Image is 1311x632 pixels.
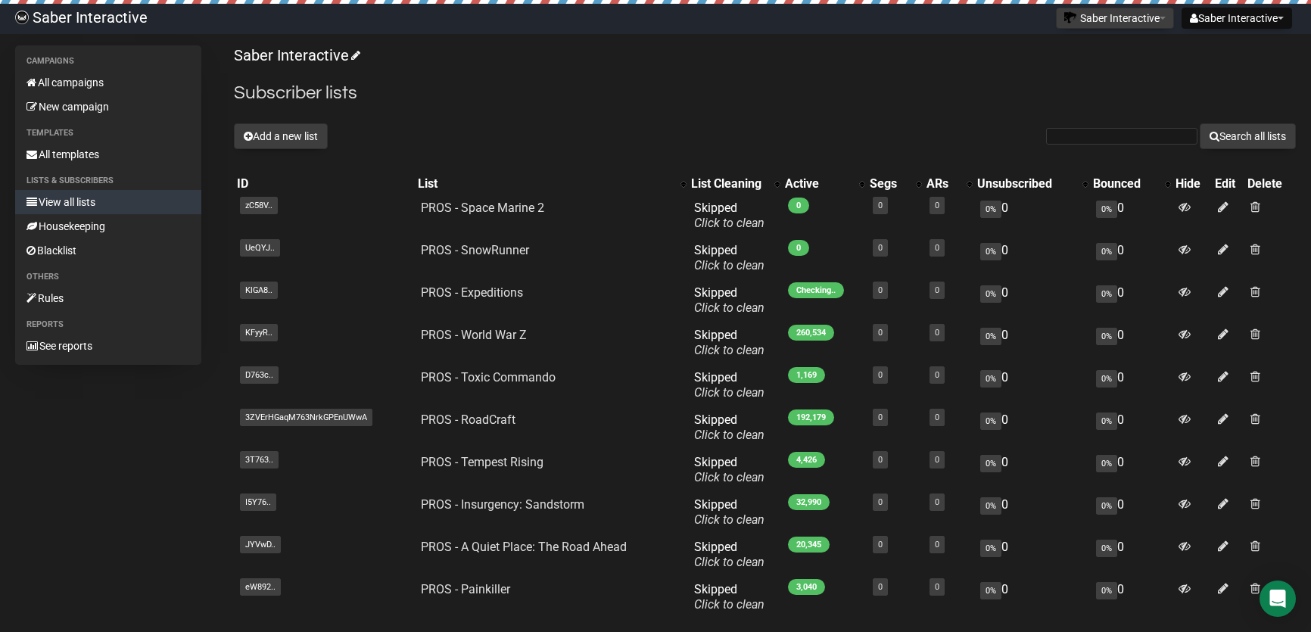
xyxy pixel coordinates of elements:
span: 192,179 [788,409,834,425]
td: 0 [974,534,1091,576]
span: KFyyR.. [240,324,278,341]
div: ARs [926,176,958,191]
span: 3T763.. [240,451,279,469]
span: eW892.. [240,578,281,596]
span: JYVwD.. [240,536,281,553]
a: PROS - World War Z [421,328,527,342]
span: 0% [980,201,1001,218]
a: 0 [935,328,939,338]
a: 0 [935,370,939,380]
td: 0 [1090,534,1172,576]
td: 0 [974,491,1091,534]
a: 0 [878,285,883,295]
span: 0% [980,328,1001,345]
a: 0 [878,540,883,549]
span: 0% [980,497,1001,515]
th: List: No sort applied, activate to apply an ascending sort [415,173,687,195]
div: Open Intercom Messenger [1260,581,1296,617]
button: Add a new list [234,123,328,149]
li: Templates [15,124,201,142]
td: 0 [1090,195,1172,237]
td: 0 [974,322,1091,364]
th: Delete: No sort applied, sorting is disabled [1244,173,1296,195]
th: Bounced: No sort applied, activate to apply an ascending sort [1090,173,1172,195]
th: Unsubscribed: No sort applied, activate to apply an ascending sort [974,173,1091,195]
a: PROS - A Quiet Place: The Road Ahead [421,540,627,554]
span: 0% [1096,582,1117,599]
a: 0 [935,243,939,253]
a: 0 [935,285,939,295]
li: Lists & subscribers [15,172,201,190]
img: ec1bccd4d48495f5e7d53d9a520ba7e5 [15,11,29,24]
div: Delete [1247,176,1293,191]
div: Hide [1176,176,1208,191]
span: 3,040 [788,579,825,595]
span: 0% [1096,413,1117,430]
span: Skipped [694,243,764,272]
a: PROS - Expeditions [421,285,523,300]
span: 0% [1096,497,1117,515]
li: Reports [15,316,201,334]
th: Hide: No sort applied, sorting is disabled [1172,173,1211,195]
td: 0 [1090,364,1172,406]
th: List Cleaning: No sort applied, activate to apply an ascending sort [688,173,782,195]
span: 0% [980,582,1001,599]
a: 0 [935,455,939,465]
a: 0 [935,201,939,210]
a: 0 [878,328,883,338]
td: 0 [974,364,1091,406]
td: 0 [974,237,1091,279]
a: 0 [878,413,883,422]
a: Saber Interactive [234,46,358,64]
span: 0 [788,240,809,256]
span: 0% [980,455,1001,472]
a: 0 [935,582,939,592]
span: 260,534 [788,325,834,341]
span: 0% [980,243,1001,260]
a: 0 [935,540,939,549]
a: 0 [878,497,883,507]
a: PROS - Toxic Commando [421,370,556,384]
a: Click to clean [694,385,764,400]
a: Click to clean [694,343,764,357]
button: Search all lists [1200,123,1296,149]
div: List [418,176,672,191]
td: 0 [974,576,1091,618]
a: 0 [878,455,883,465]
button: Saber Interactive [1182,8,1292,29]
a: PROS - Painkiller [421,582,510,596]
span: 0% [1096,243,1117,260]
a: 0 [878,370,883,380]
a: PROS - Tempest Rising [421,455,543,469]
a: Click to clean [694,512,764,527]
img: 1.png [1064,11,1076,23]
td: 0 [974,406,1091,449]
span: Skipped [694,582,764,612]
a: All campaigns [15,70,201,95]
span: 0% [980,285,1001,303]
span: I5Y76.. [240,493,276,511]
h2: Subscriber lists [234,79,1296,107]
td: 0 [1090,491,1172,534]
a: 0 [935,413,939,422]
span: UeQYJ.. [240,239,280,257]
div: Segs [870,176,908,191]
span: Skipped [694,540,764,569]
span: Skipped [694,328,764,357]
a: 0 [878,201,883,210]
span: 0% [1096,455,1117,472]
td: 0 [974,279,1091,322]
a: See reports [15,334,201,358]
a: New campaign [15,95,201,119]
a: 0 [878,582,883,592]
td: 0 [1090,322,1172,364]
a: Click to clean [694,597,764,612]
span: D763c.. [240,366,279,384]
td: 0 [1090,576,1172,618]
span: 0% [1096,328,1117,345]
a: 0 [878,243,883,253]
li: Campaigns [15,52,201,70]
td: 0 [974,195,1091,237]
th: ARs: No sort applied, activate to apply an ascending sort [923,173,973,195]
span: Skipped [694,201,764,230]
